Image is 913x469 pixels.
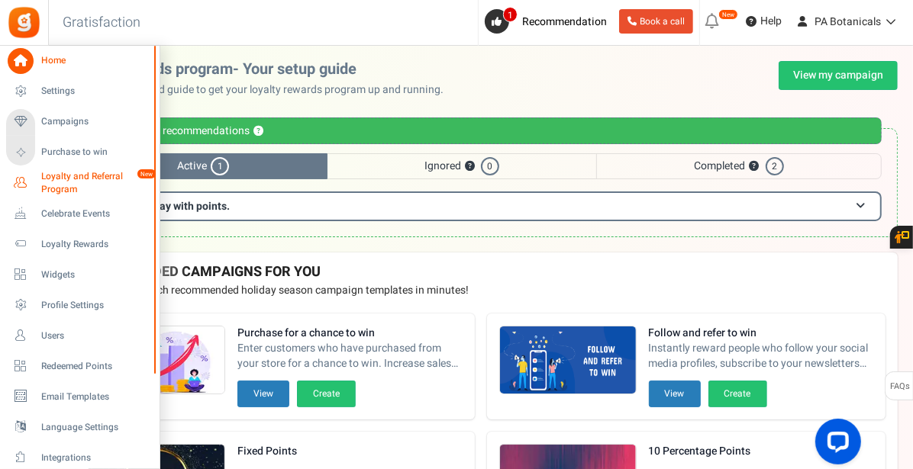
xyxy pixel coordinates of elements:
strong: Purchase for a chance to win [237,326,463,341]
button: Create [708,381,767,407]
span: Language Settings [41,421,148,434]
span: Loyalty Rewards [41,238,148,251]
a: Language Settings [6,414,153,440]
span: FAQs [889,372,910,401]
a: Loyalty Rewards [6,231,153,257]
h4: RECOMMENDED CAMPAIGNS FOR YOU [76,265,886,280]
a: Widgets [6,262,153,288]
button: ? [465,162,475,172]
span: Widgets [41,268,148,281]
a: Redeemed Points [6,353,153,379]
em: New [137,169,156,179]
span: Instantly reward people who follow your social media profiles, subscribe to your newsletters and ... [649,341,874,371]
a: Book a call [619,9,693,34]
a: Celebrate Events [6,201,153,226]
a: Campaigns [6,109,153,135]
span: 1 [503,7,518,22]
a: Purchase to win [6,140,153,165]
img: Recommended Campaigns [500,326,636,395]
span: Loyalty and Referral Program [41,170,153,196]
span: Enable Pay with points. [117,198,230,214]
a: Help [740,9,788,34]
h2: Loyalty rewards program- Your setup guide [63,61,456,78]
span: Active [79,153,327,179]
a: 1 Recommendation [485,9,613,34]
strong: 10 Percentage Points [649,444,767,459]
button: Create [297,381,356,407]
span: Purchase to win [41,146,148,159]
span: Home [41,54,148,67]
a: Loyalty and Referral Program New [6,170,153,196]
button: View [237,381,289,407]
span: Integrations [41,451,148,464]
span: Completed [596,153,882,179]
a: Settings [6,79,153,104]
button: View [649,381,701,407]
span: 2 [766,157,784,175]
span: Celebrate Events [41,207,148,220]
span: Settings [41,85,148,98]
a: Home [6,48,153,74]
span: Recommendation [522,14,607,30]
span: Enter customers who have purchased from your store for a chance to win. Increase sales and AOV. [237,341,463,371]
span: Redeemed Points [41,360,148,373]
span: Email Templates [41,390,148,403]
a: Email Templates [6,384,153,410]
button: ? [750,162,760,172]
strong: Follow and refer to win [649,326,874,341]
a: View my campaign [779,61,898,90]
p: Preview and launch recommended holiday season campaign templates in minutes! [76,283,886,298]
button: ? [253,127,263,137]
span: Campaigns [41,115,148,128]
span: 0 [481,157,499,175]
p: Use this personalized guide to get your loyalty rewards program up and running. [63,82,456,98]
a: Users [6,323,153,349]
strong: Fixed Points [237,444,356,459]
em: New [718,9,738,20]
span: Profile Settings [41,299,148,312]
span: Ignored [327,153,597,179]
span: PA Botanicals [815,14,881,30]
img: Gratisfaction [7,5,41,40]
h3: Gratisfaction [46,8,157,38]
div: Personalized recommendations [79,117,882,144]
span: 1 [211,157,229,175]
span: Users [41,329,148,342]
span: Help [757,14,782,29]
a: Profile Settings [6,292,153,318]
